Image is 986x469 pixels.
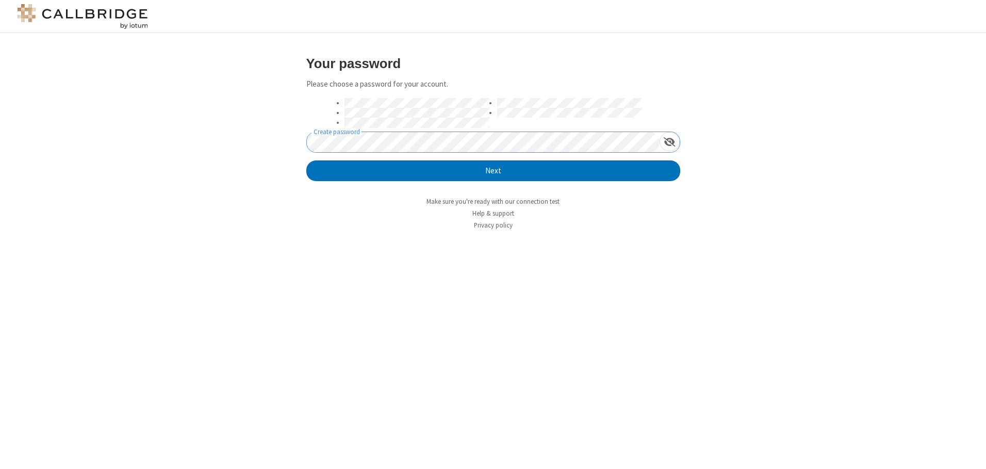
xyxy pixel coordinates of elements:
a: Help & support [472,209,514,218]
div: Show password [660,132,680,151]
input: Create password [307,132,660,152]
h3: Your password [306,56,680,71]
a: Privacy policy [474,221,513,230]
p: Please choose a password for your account. [306,78,680,90]
button: Next [306,160,680,181]
img: logo@2x.png [15,4,150,29]
a: Make sure you're ready with our connection test [426,197,560,206]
